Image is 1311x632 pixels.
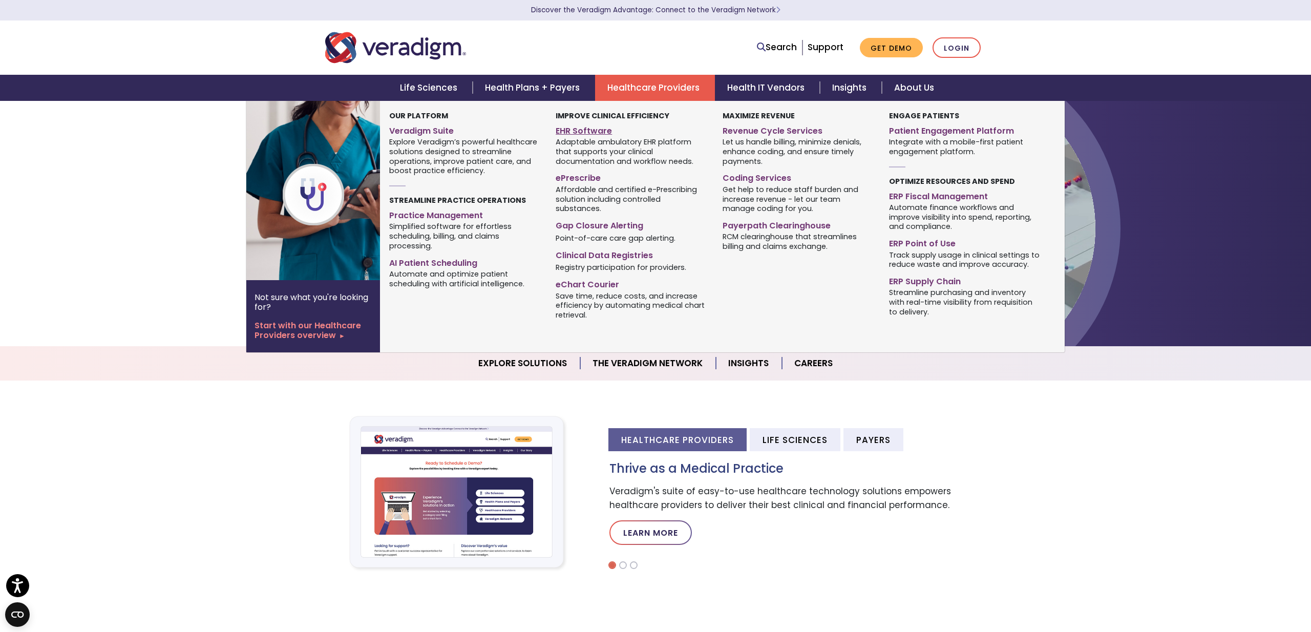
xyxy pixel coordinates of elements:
a: Revenue Cycle Services [723,122,874,137]
span: Affordable and certified e-Prescribing solution including controlled substances. [556,184,707,214]
strong: Maximize Revenue [723,111,795,121]
p: Not sure what you're looking for? [255,292,372,312]
strong: Streamline Practice Operations [389,195,526,205]
strong: Engage Patients [889,111,959,121]
span: Simplified software for effortless scheduling, billing, and claims processing. [389,221,540,251]
span: Get help to reduce staff burden and increase revenue - let our team manage coding for you. [723,184,874,214]
a: Health IT Vendors [715,75,820,101]
a: Life Sciences [388,75,473,101]
a: Explore Solutions [466,350,580,376]
span: RCM clearinghouse that streamlines billing and claims exchange. [723,231,874,251]
a: Start with our Healthcare Providers overview [255,321,372,340]
span: Explore Veradigm’s powerful healthcare solutions designed to streamline operations, improve patie... [389,137,540,176]
span: Let us handle billing, minimize denials, enhance coding, and ensure timely payments. [723,137,874,166]
a: The Veradigm Network [580,350,716,376]
a: Get Demo [860,38,923,58]
button: Open CMP widget [5,602,30,627]
span: Integrate with a mobile-first patient engagement platform. [889,137,1040,157]
img: Veradigm logo [325,31,466,65]
strong: Our Platform [389,111,448,121]
span: Streamline purchasing and inventory with real-time visibility from requisition to delivery. [889,287,1040,317]
a: Discover the Veradigm Advantage: Connect to the Veradigm NetworkLearn More [531,5,780,15]
span: Learn More [776,5,780,15]
a: Insights [820,75,882,101]
a: Search [757,40,797,54]
p: Veradigm's suite of easy-to-use healthcare technology solutions empowers healthcare providers to ... [609,484,986,512]
span: Track supply usage in clinical settings to reduce waste and improve accuracy. [889,249,1040,269]
a: Health Plans + Payers [473,75,595,101]
a: ERP Supply Chain [889,272,1040,287]
a: Veradigm Suite [389,122,540,137]
a: EHR Software [556,122,707,137]
span: Point-of-care care gap alerting. [556,233,675,243]
a: Login [933,37,981,58]
a: About Us [882,75,946,101]
span: Adaptable ambulatory EHR platform that supports your clinical documentation and workflow needs. [556,137,707,166]
h3: Thrive as a Medical Practice [609,461,986,476]
a: Insights [716,350,782,376]
a: Payerpath Clearinghouse [723,217,874,231]
li: Payers [843,428,903,451]
a: Healthcare Providers [595,75,715,101]
span: Automate finance workflows and improve visibility into spend, reporting, and compliance. [889,202,1040,231]
a: Practice Management [389,206,540,221]
a: ERP Fiscal Management [889,187,1040,202]
img: Healthcare Provider [246,101,411,280]
span: Save time, reduce costs, and increase efficiency by automating medical chart retrieval. [556,290,707,320]
a: Clinical Data Registries [556,246,707,261]
a: Learn More [609,520,692,545]
a: Gap Closure Alerting [556,217,707,231]
span: Automate and optimize patient scheduling with artificial intelligence. [389,268,540,288]
a: AI Patient Scheduling [389,254,540,269]
span: Registry participation for providers. [556,262,686,272]
li: Healthcare Providers [608,428,747,451]
a: Coding Services [723,169,874,184]
a: Careers [782,350,845,376]
li: Life Sciences [750,428,840,451]
strong: Improve Clinical Efficiency [556,111,669,121]
a: ePrescribe [556,169,707,184]
strong: Optimize Resources and Spend [889,176,1015,186]
a: Support [808,41,843,53]
a: ERP Point of Use [889,235,1040,249]
a: Patient Engagement Platform [889,122,1040,137]
a: eChart Courier [556,276,707,290]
